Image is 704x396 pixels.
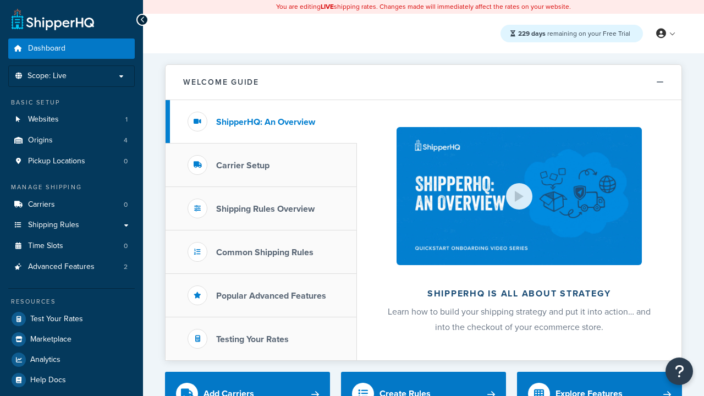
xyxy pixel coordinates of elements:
[28,44,65,53] span: Dashboard
[30,315,83,324] span: Test Your Rates
[28,136,53,145] span: Origins
[28,115,59,124] span: Websites
[321,2,334,12] b: LIVE
[183,78,259,86] h2: Welcome Guide
[124,157,128,166] span: 0
[8,130,135,151] li: Origins
[8,297,135,306] div: Resources
[8,109,135,130] a: Websites1
[124,200,128,210] span: 0
[518,29,630,38] span: remaining on your Free Trial
[8,350,135,370] a: Analytics
[30,376,66,385] span: Help Docs
[8,195,135,215] a: Carriers0
[8,309,135,329] a: Test Your Rates
[166,65,681,100] button: Welcome Guide
[216,117,315,127] h3: ShipperHQ: An Overview
[8,109,135,130] li: Websites
[8,38,135,59] a: Dashboard
[216,291,326,301] h3: Popular Advanced Features
[8,151,135,172] a: Pickup Locations0
[216,248,313,257] h3: Common Shipping Rules
[8,215,135,235] a: Shipping Rules
[8,195,135,215] li: Carriers
[30,355,61,365] span: Analytics
[8,183,135,192] div: Manage Shipping
[397,127,642,265] img: ShipperHQ is all about strategy
[216,161,269,170] h3: Carrier Setup
[30,335,71,344] span: Marketplace
[8,151,135,172] li: Pickup Locations
[216,334,289,344] h3: Testing Your Rates
[665,358,693,385] button: Open Resource Center
[518,29,546,38] strong: 229 days
[28,71,67,81] span: Scope: Live
[124,262,128,272] span: 2
[8,257,135,277] a: Advanced Features2
[8,236,135,256] li: Time Slots
[388,305,651,333] span: Learn how to build your shipping strategy and put it into action… and into the checkout of your e...
[8,370,135,390] a: Help Docs
[28,200,55,210] span: Carriers
[28,221,79,230] span: Shipping Rules
[124,241,128,251] span: 0
[124,136,128,145] span: 4
[8,98,135,107] div: Basic Setup
[8,257,135,277] li: Advanced Features
[8,236,135,256] a: Time Slots0
[28,262,95,272] span: Advanced Features
[8,329,135,349] a: Marketplace
[28,157,85,166] span: Pickup Locations
[8,130,135,151] a: Origins4
[125,115,128,124] span: 1
[28,241,63,251] span: Time Slots
[216,204,315,214] h3: Shipping Rules Overview
[386,289,652,299] h2: ShipperHQ is all about strategy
